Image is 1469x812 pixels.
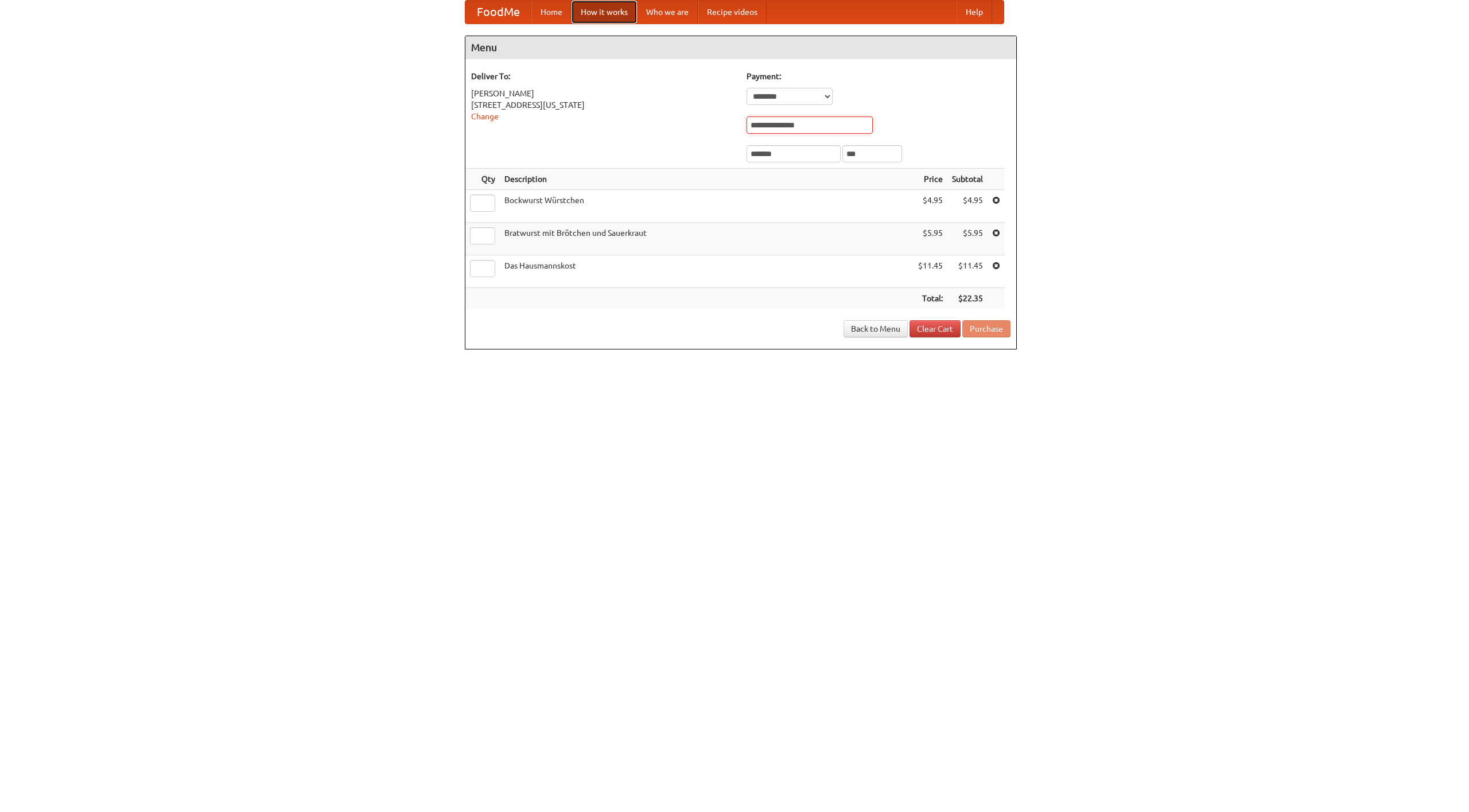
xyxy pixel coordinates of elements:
[947,190,988,223] td: $4.95
[747,71,1011,82] h5: Payment:
[471,88,735,99] div: [PERSON_NAME]
[471,71,735,82] h5: Deliver To:
[914,190,947,223] td: $4.95
[471,112,499,121] a: Change
[947,223,988,255] td: $5.95
[500,255,914,288] td: Das Hausmannskost
[531,1,572,24] a: Home
[947,255,988,288] td: $11.45
[500,190,914,223] td: Bockwurst Würstchen
[914,223,947,255] td: $5.95
[465,169,500,190] th: Qty
[465,1,531,24] a: FoodMe
[957,1,992,24] a: Help
[465,36,1016,59] h4: Menu
[914,288,947,309] th: Total:
[910,320,961,337] a: Clear Cart
[500,223,914,255] td: Bratwurst mit Brötchen und Sauerkraut
[698,1,767,24] a: Recipe videos
[844,320,908,337] a: Back to Menu
[947,169,988,190] th: Subtotal
[914,255,947,288] td: $11.45
[962,320,1011,337] button: Purchase
[500,169,914,190] th: Description
[947,288,988,309] th: $22.35
[914,169,947,190] th: Price
[572,1,637,24] a: How it works
[471,99,735,111] div: [STREET_ADDRESS][US_STATE]
[637,1,698,24] a: Who we are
